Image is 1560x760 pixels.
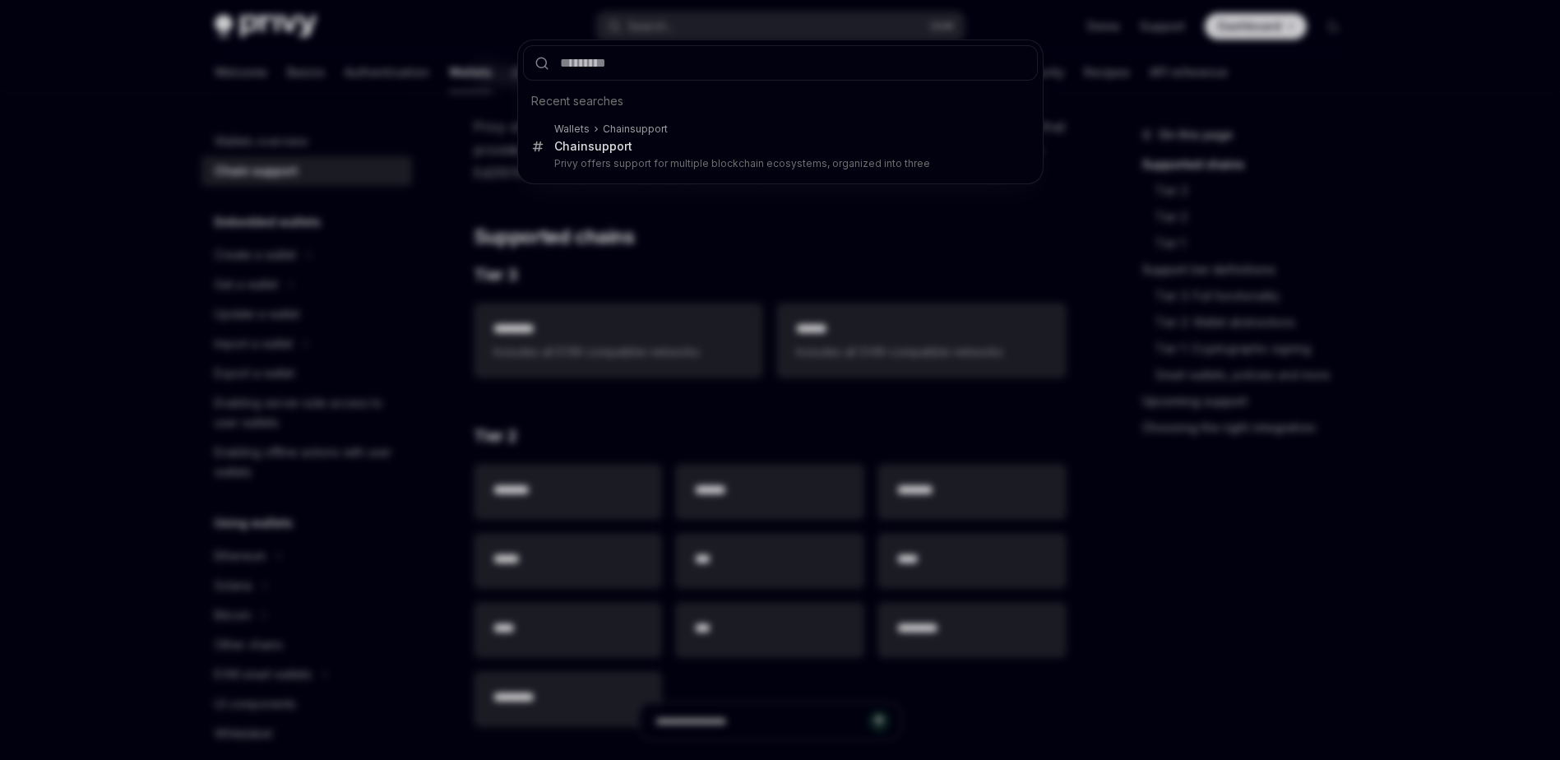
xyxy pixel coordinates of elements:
p: Privy offers support for multiple blockchain ecosystems, organized into three [554,157,1003,170]
b: Chain [603,123,630,135]
span: Recent searches [531,93,623,109]
div: support [554,139,632,154]
b: Chain [554,139,588,153]
div: support [603,123,668,136]
div: Wallets [554,123,590,136]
